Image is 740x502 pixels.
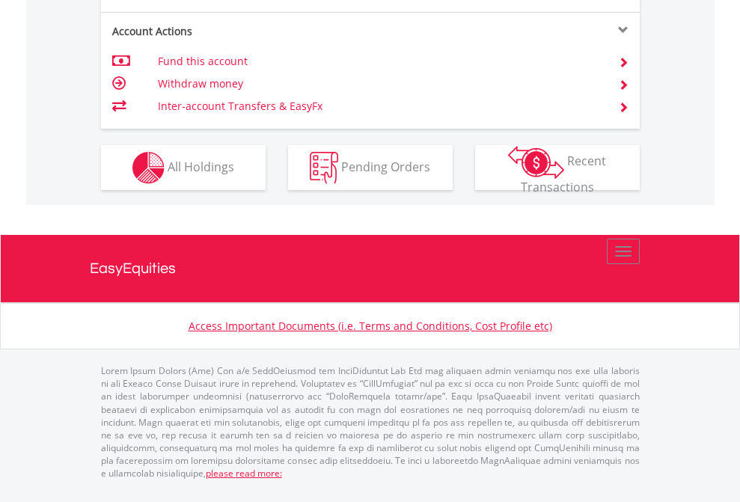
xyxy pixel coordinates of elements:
[288,145,453,190] button: Pending Orders
[189,319,552,333] a: Access Important Documents (i.e. Terms and Conditions, Cost Profile etc)
[341,158,430,174] span: Pending Orders
[206,467,282,480] a: please read more:
[310,152,338,184] img: pending_instructions-wht.png
[101,364,640,480] p: Lorem Ipsum Dolors (Ame) Con a/e SeddOeiusmod tem InciDiduntut Lab Etd mag aliquaen admin veniamq...
[101,24,370,39] div: Account Actions
[158,73,600,95] td: Withdraw money
[158,50,600,73] td: Fund this account
[168,158,234,174] span: All Holdings
[90,235,651,302] a: EasyEquities
[101,145,266,190] button: All Holdings
[475,145,640,190] button: Recent Transactions
[508,146,564,179] img: transactions-zar-wht.png
[158,95,600,117] td: Inter-account Transfers & EasyFx
[132,152,165,184] img: holdings-wht.png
